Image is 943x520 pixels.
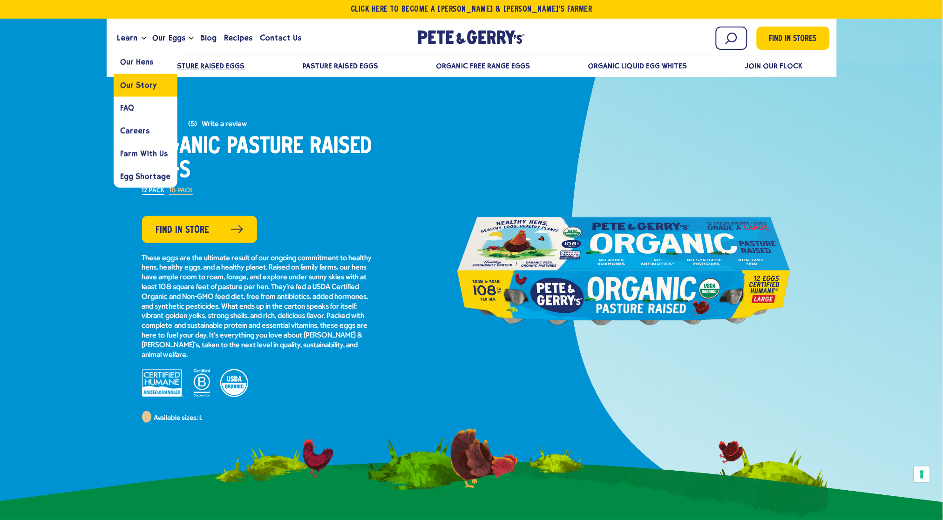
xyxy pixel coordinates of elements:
a: Our Story [114,74,177,96]
span: Egg Shortage [121,172,170,181]
span: Learn [117,32,138,44]
span: Our Story [121,81,157,89]
a: Contact Us [256,26,305,51]
a: Organic Pasture Raised Eggs [136,61,245,70]
button: Write a Review (opens pop-up) [202,121,247,128]
span: Our Hens [121,58,153,67]
a: Pasture Raised Eggs [303,61,378,70]
label: 18 Pack [169,188,193,195]
span: Our Eggs [153,32,185,44]
span: (5) [189,121,197,128]
a: Find in Stores [757,27,830,50]
button: Open the dropdown menu for Our Eggs [189,37,194,40]
label: 12 Pack [142,188,164,195]
button: Open the dropdown menu for Learn [142,37,146,40]
span: Find in Stores [769,33,817,46]
a: Our Eggs [149,26,189,51]
p: These eggs are the ultimate result of our ongoing commitment to healthy hens, healthy eggs, and a... [142,254,375,360]
span: Farm With Us [121,149,168,158]
a: Egg Shortage [114,165,177,188]
a: Farm With Us [114,142,177,165]
input: Search [716,27,747,50]
a: Organic Free Range Eggs [436,61,530,70]
span: Recipes [224,32,252,44]
a: (5) 4.2 out of 5 stars. Read reviews for average rating value is 4.2 of 5. Read 5 Reviews Same pa... [142,118,375,128]
a: Join Our Flock [745,61,803,70]
span: Contact Us [260,32,301,44]
button: Your consent preferences for tracking technologies [914,466,930,482]
a: Organic Liquid Egg Whites [588,61,687,70]
a: Our Hens [114,51,177,74]
a: Careers [114,119,177,142]
span: Available sizes: L [154,415,202,422]
span: Blog [200,32,217,44]
nav: desktop product menu [114,55,830,75]
a: Recipes [220,26,256,51]
a: FAQ [114,96,177,119]
span: Find in Store [156,223,209,237]
a: Blog [197,26,220,51]
span: FAQ [121,103,135,112]
a: Learn [114,26,142,51]
a: Find in Store [142,216,257,243]
span: Careers [121,126,149,135]
h1: Organic Pasture Raised Eggs [142,135,375,183]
